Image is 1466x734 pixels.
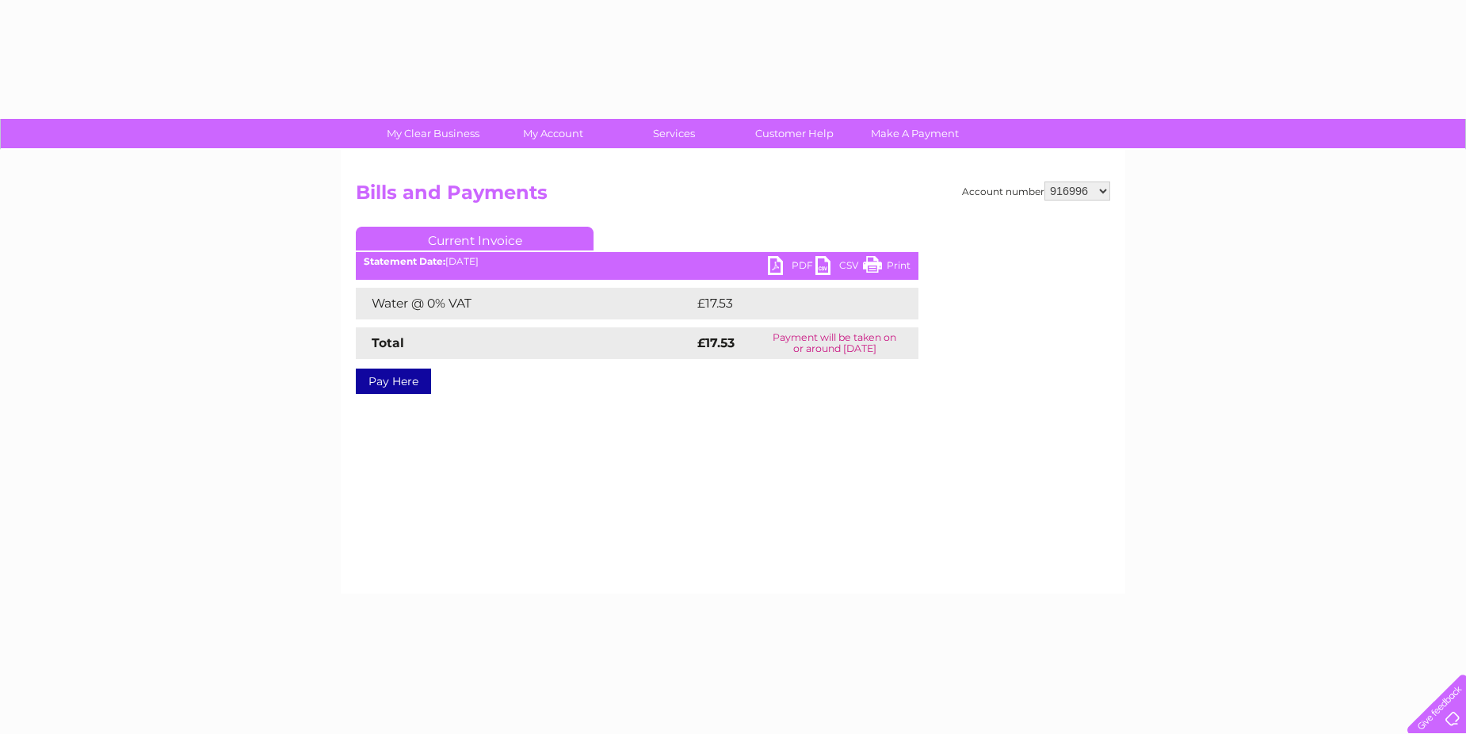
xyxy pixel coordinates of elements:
[372,335,404,350] strong: Total
[729,119,860,148] a: Customer Help
[815,256,863,279] a: CSV
[962,182,1110,201] div: Account number
[693,288,884,319] td: £17.53
[364,255,445,267] b: Statement Date:
[356,256,918,267] div: [DATE]
[356,369,431,394] a: Pay Here
[356,182,1110,212] h2: Bills and Payments
[751,327,918,359] td: Payment will be taken on or around [DATE]
[697,335,735,350] strong: £17.53
[356,227,594,250] a: Current Invoice
[768,256,815,279] a: PDF
[849,119,980,148] a: Make A Payment
[488,119,619,148] a: My Account
[863,256,911,279] a: Print
[368,119,498,148] a: My Clear Business
[609,119,739,148] a: Services
[356,288,693,319] td: Water @ 0% VAT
